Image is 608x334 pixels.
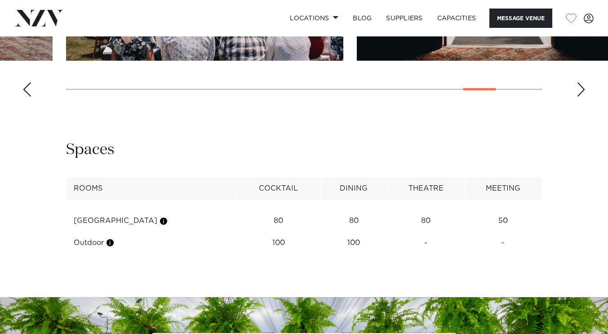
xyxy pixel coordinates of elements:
[465,232,541,254] td: -
[320,232,387,254] td: 100
[236,210,320,232] td: 80
[387,232,465,254] td: -
[430,9,484,28] a: Capacities
[320,210,387,232] td: 80
[465,210,541,232] td: 50
[67,232,237,254] td: Outdoor
[489,9,552,28] button: Message Venue
[67,178,237,200] th: Rooms
[320,178,387,200] th: Dining
[387,210,465,232] td: 80
[67,210,237,232] td: [GEOGRAPHIC_DATA]
[379,9,430,28] a: SUPPLIERS
[236,232,320,254] td: 100
[387,178,465,200] th: Theatre
[66,140,115,160] h2: Spaces
[465,178,541,200] th: Meeting
[283,9,346,28] a: Locations
[346,9,379,28] a: BLOG
[236,178,320,200] th: Cocktail
[14,10,63,26] img: nzv-logo.png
